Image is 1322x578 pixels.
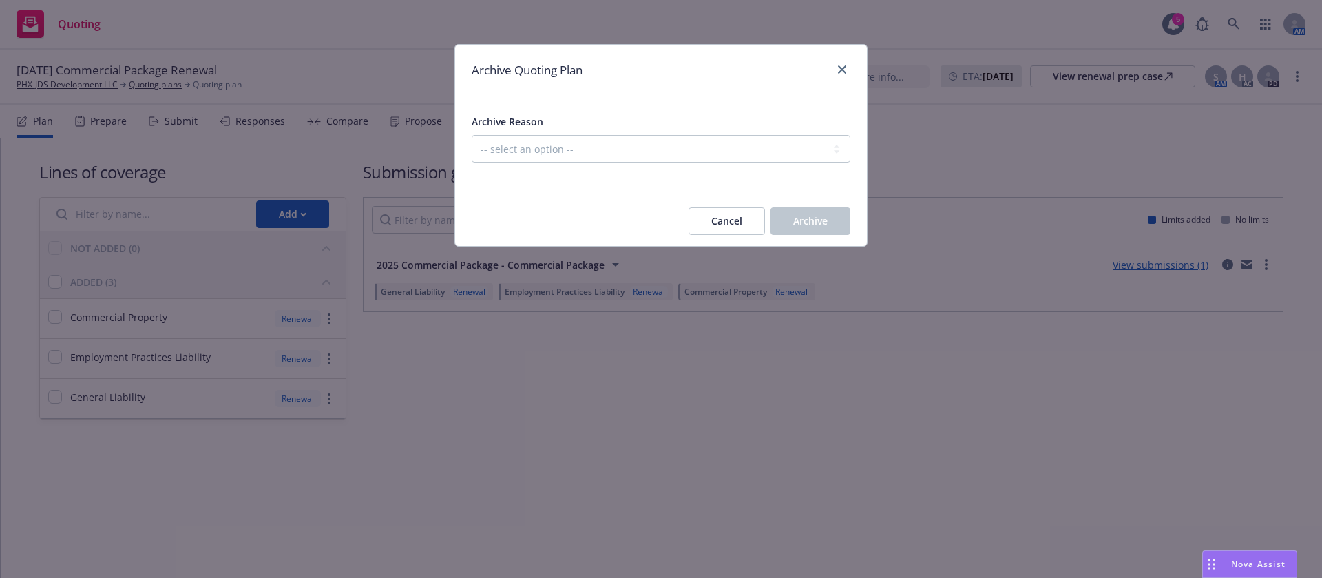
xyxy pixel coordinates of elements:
[1231,558,1286,570] span: Nova Assist
[793,214,828,227] span: Archive
[472,115,543,128] span: Archive Reason
[770,207,850,235] button: Archive
[1202,550,1297,578] button: Nova Assist
[834,61,850,78] a: close
[472,61,583,79] h1: Archive Quoting Plan
[1203,551,1220,577] div: Drag to move
[711,214,742,227] span: Cancel
[689,207,765,235] button: Cancel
